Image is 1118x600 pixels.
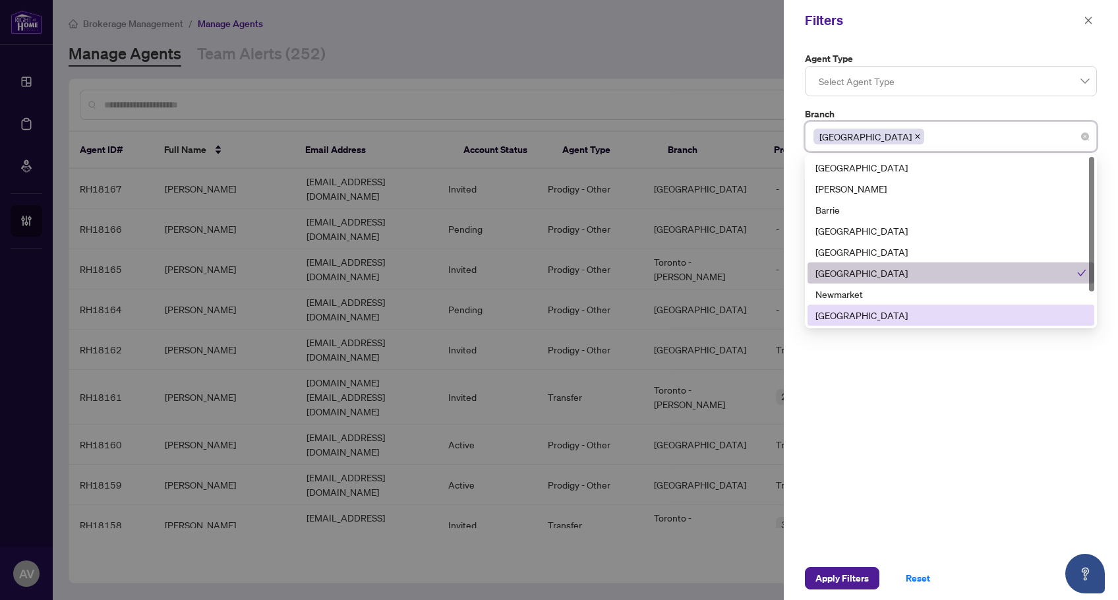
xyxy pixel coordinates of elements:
[815,224,1086,238] div: [GEOGRAPHIC_DATA]
[1081,133,1089,140] span: close-circle
[808,241,1094,262] div: Durham
[895,567,941,589] button: Reset
[1084,16,1093,25] span: close
[906,568,930,589] span: Reset
[815,160,1086,175] div: [GEOGRAPHIC_DATA]
[815,266,1077,280] div: [GEOGRAPHIC_DATA]
[805,51,1097,66] label: Agent Type
[808,178,1094,199] div: Vaughan
[808,199,1094,220] div: Barrie
[815,287,1086,301] div: Newmarket
[808,262,1094,284] div: Mississauga
[808,157,1094,178] div: Richmond Hill
[808,305,1094,326] div: Ottawa
[1077,268,1086,278] span: check
[1065,554,1105,593] button: Open asap
[805,11,1080,30] div: Filters
[813,129,924,144] span: Mississauga
[815,568,869,589] span: Apply Filters
[914,133,921,140] span: close
[815,245,1086,259] div: [GEOGRAPHIC_DATA]
[805,107,1097,121] label: Branch
[805,567,879,589] button: Apply Filters
[808,220,1094,241] div: Burlington
[819,129,912,144] span: [GEOGRAPHIC_DATA]
[808,284,1094,305] div: Newmarket
[815,202,1086,217] div: Barrie
[815,181,1086,196] div: [PERSON_NAME]
[815,308,1086,322] div: [GEOGRAPHIC_DATA]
